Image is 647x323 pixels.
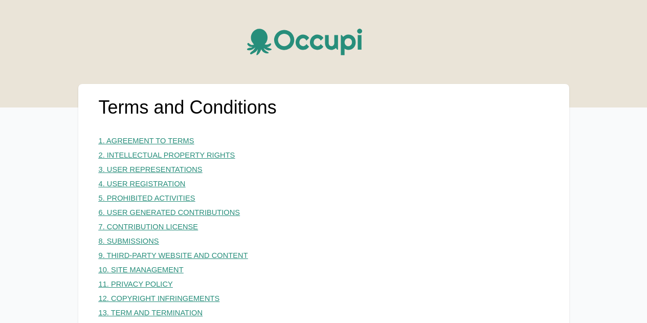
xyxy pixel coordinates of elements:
[99,237,159,245] a: 8. SUBMISSIONS
[99,266,184,274] a: 10. SITE MANAGEMENT
[99,137,194,145] a: 1. AGREEMENT TO TERMS
[99,309,203,317] a: 13. TERM AND TERMINATION
[99,194,195,202] a: 5. PROHIBITED ACTIVITIES
[99,84,549,122] h1: Terms and Conditions
[99,280,173,288] a: 11. PRIVACY POLICY
[99,151,235,159] a: 2. INTELLECTUAL PROPERTY RIGHTS
[99,180,186,188] a: 4. USER REGISTRATION
[99,223,198,231] a: 7. CONTRIBUTION LICENSE
[99,294,220,303] a: 12. COPYRIGHT INFRINGEMENTS
[99,251,248,260] a: 9. THIRD-PARTY WEBSITE AND CONTENT
[99,208,240,217] a: 6. USER GENERATED CONTRIBUTIONS
[99,165,203,174] a: 3. USER REPRESENTATIONS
